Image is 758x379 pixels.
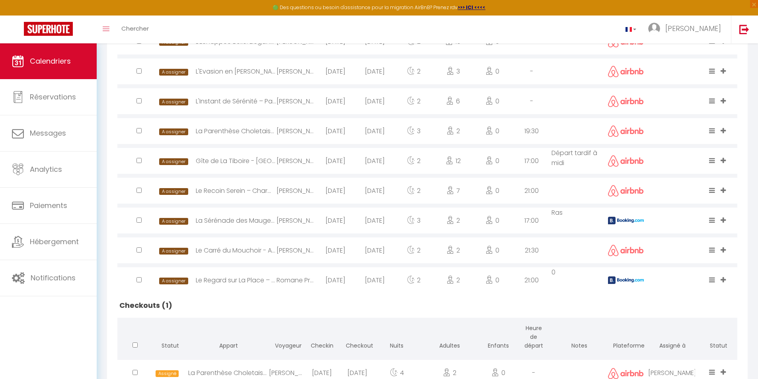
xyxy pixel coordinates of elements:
div: 17:00 [512,208,551,233]
div: 2 [394,58,434,84]
div: 0 [473,178,512,204]
div: [DATE] [316,267,355,293]
th: Plateforme [607,318,644,358]
div: Romane Prenveille [277,267,316,293]
div: 3 [394,118,434,144]
div: [PERSON_NAME] [277,237,316,263]
div: 12 [434,148,473,174]
div: 17:00 [512,148,551,174]
img: booking2.png [608,276,644,284]
th: Statut [700,318,737,358]
span: A assigner [159,278,188,284]
div: 2 [434,267,473,293]
th: Nuits [375,318,419,358]
div: [DATE] [316,148,355,174]
img: airbnb2.png [608,66,644,77]
td: Départ tardif à midi [551,146,607,176]
span: A assigner [159,218,188,225]
th: Assigné à [644,318,700,358]
img: airbnb2.png [608,95,644,107]
div: [PERSON_NAME] [277,178,316,204]
div: [DATE] [355,237,394,263]
div: 2 [434,118,473,144]
div: [DATE] [355,208,394,233]
div: [PERSON_NAME] [277,118,316,144]
span: Paiements [30,200,67,210]
div: [DATE] [316,88,355,114]
img: Super Booking [24,22,73,36]
span: A assigner [159,188,188,195]
img: airbnb2.png [608,245,644,256]
div: 0 [473,118,512,144]
span: Statut [162,342,179,350]
div: 2 [394,267,434,293]
img: airbnb2.png [608,185,644,196]
div: Le Carré du Mouchoir - Authentique et Fonctionnel [196,237,277,263]
div: 2 [394,178,434,204]
a: ... [PERSON_NAME] [642,16,731,43]
div: 2 [434,208,473,233]
div: [DATE] [355,58,394,84]
span: A assigner [159,99,188,105]
div: 3 [394,208,434,233]
span: Calendriers [30,56,71,66]
th: Voyageur [269,318,304,358]
div: - [512,58,551,84]
span: Messages [30,128,66,138]
div: L'Evasion en [PERSON_NAME] : [PERSON_NAME] & Étang Privé [196,58,277,84]
div: [DATE] [355,88,394,114]
div: - [512,88,551,114]
div: 2 [394,237,434,263]
div: 2 [394,88,434,114]
div: 21:30 [512,237,551,263]
div: 21:00 [512,178,551,204]
div: 2 [434,237,473,263]
div: Le Regard sur La Place – [PERSON_NAME] et [GEOGRAPHIC_DATA] [196,267,277,293]
div: [DATE] [316,178,355,204]
div: 0 [473,148,512,174]
div: 6 [434,88,473,114]
div: 0 [473,208,512,233]
a: >>> ICI <<<< [458,4,485,11]
div: [DATE] [316,237,355,263]
div: 0 [473,58,512,84]
img: ... [648,23,660,35]
h2: Checkouts (1) [117,293,737,318]
div: 0 [473,237,512,263]
th: Notes [551,318,607,358]
th: Heure de départ [516,318,551,358]
div: Gîte de La Tiboire - [GEOGRAPHIC_DATA] et de Jeux [196,148,277,174]
span: Assigné [156,370,179,377]
th: Checkin [304,318,340,358]
img: airbnb2.png [608,155,644,167]
span: A assigner [159,248,188,255]
span: Chercher [121,24,149,33]
div: L'Instant de Sérénité – Panorama et Style [196,88,277,114]
th: Adultes [419,318,481,358]
img: airbnb2.png [608,125,644,137]
div: La Parenthèse Choletaise - Sérénité en [GEOGRAPHIC_DATA] [196,118,277,144]
span: Hébergement [30,237,79,247]
div: [DATE] [355,118,394,144]
div: La Sérénade des Mauges : Charme, Nature, Détente [196,208,277,233]
th: Enfants [481,318,516,358]
span: Appart [219,342,238,350]
img: booking2.png [608,217,644,224]
a: Chercher [115,16,155,43]
span: A assigner [159,69,188,76]
div: [DATE] [316,58,355,84]
div: [DATE] [316,208,355,233]
span: A assigner [159,128,188,135]
th: Checkout [340,318,375,358]
span: Réservations [30,92,76,102]
td: 0 [551,265,607,293]
div: [DATE] [355,267,394,293]
span: Notifications [31,273,76,283]
span: Analytics [30,164,62,174]
div: Le Recoin Serein – Charme & Modernité [196,178,277,204]
div: [DATE] [355,178,394,204]
div: 3 [434,58,473,84]
div: 19:30 [512,118,551,144]
div: [PERSON_NAME] [277,148,316,174]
